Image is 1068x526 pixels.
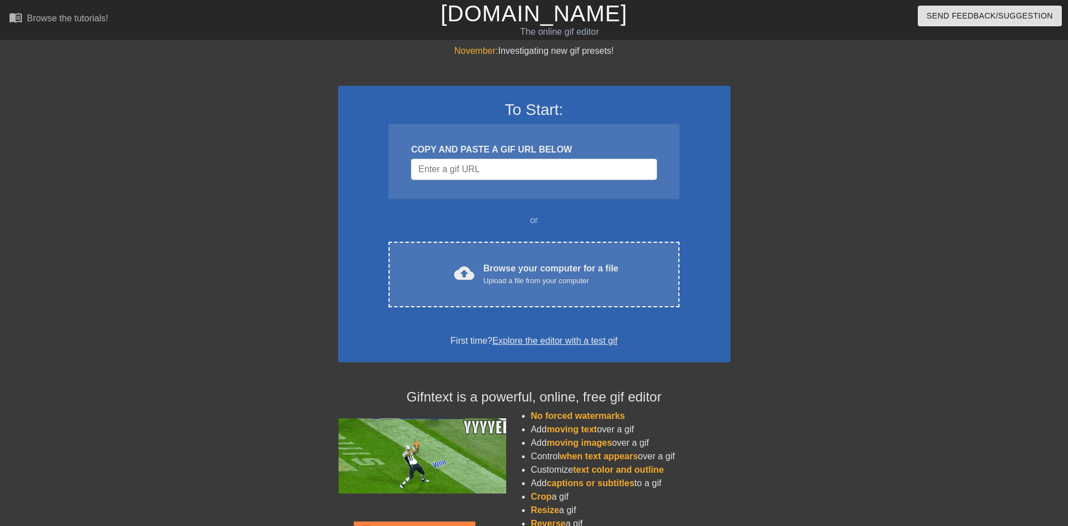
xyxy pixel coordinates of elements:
[367,214,701,227] div: or
[441,1,627,26] a: [DOMAIN_NAME]
[338,418,506,493] img: football_small.gif
[918,6,1062,26] button: Send Feedback/Suggestion
[531,423,731,436] li: Add over a gif
[353,100,716,119] h3: To Start:
[454,46,498,56] span: November:
[9,11,108,28] a: Browse the tutorials!
[531,490,731,504] li: a gif
[531,477,731,490] li: Add to a gif
[411,143,656,156] div: COPY AND PASTE A GIF URL BELOW
[27,13,108,23] div: Browse the tutorials!
[353,334,716,348] div: First time?
[927,9,1053,23] span: Send Feedback/Suggestion
[531,504,731,517] li: a gif
[483,275,618,287] div: Upload a file from your computer
[9,11,22,24] span: menu_book
[531,450,731,463] li: Control over a gif
[531,411,625,421] span: No forced watermarks
[531,492,552,501] span: Crop
[547,478,634,488] span: captions or subtitles
[560,451,638,461] span: when text appears
[338,389,731,405] h4: Gifntext is a powerful, online, free gif editor
[547,438,612,447] span: moving images
[411,159,656,180] input: Username
[547,425,597,434] span: moving text
[492,336,617,345] a: Explore the editor with a test gif
[338,44,731,58] div: Investigating new gif presets!
[531,463,731,477] li: Customize
[362,25,757,39] div: The online gif editor
[483,262,618,287] div: Browse your computer for a file
[531,505,560,515] span: Resize
[454,263,474,283] span: cloud_upload
[531,436,731,450] li: Add over a gif
[573,465,664,474] span: text color and outline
